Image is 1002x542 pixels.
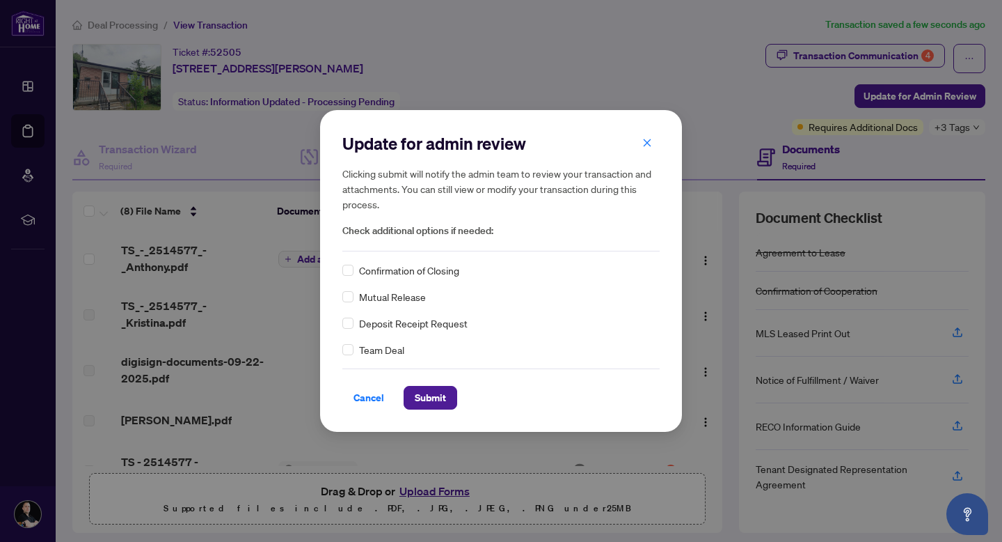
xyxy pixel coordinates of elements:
[404,386,457,410] button: Submit
[946,493,988,535] button: Open asap
[415,387,446,409] span: Submit
[353,387,384,409] span: Cancel
[359,342,404,357] span: Team Deal
[359,316,468,331] span: Deposit Receipt Request
[342,223,660,239] span: Check additional options if needed:
[642,138,652,148] span: close
[342,386,395,410] button: Cancel
[342,132,660,155] h2: Update for admin review
[359,289,426,304] span: Mutual Release
[342,166,660,212] h5: Clicking submit will notify the admin team to review your transaction and attachments. You can st...
[359,263,459,278] span: Confirmation of Closing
